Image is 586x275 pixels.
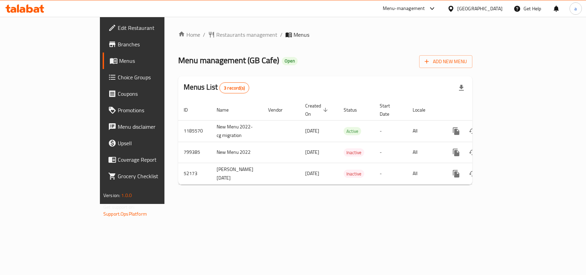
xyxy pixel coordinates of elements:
[407,163,443,184] td: All
[419,55,472,68] button: Add New Menu
[203,31,205,39] li: /
[413,106,434,114] span: Locale
[103,69,198,85] a: Choice Groups
[184,82,249,93] h2: Menus List
[211,120,263,142] td: New Menu 2022-cg migration
[294,31,309,39] span: Menus
[448,144,464,161] button: more
[268,106,291,114] span: Vendor
[453,80,470,96] div: Export file
[457,5,503,12] div: [GEOGRAPHIC_DATA]
[407,120,443,142] td: All
[374,163,407,184] td: -
[448,123,464,139] button: more
[443,100,519,121] th: Actions
[305,102,330,118] span: Created On
[118,24,192,32] span: Edit Restaurant
[374,120,407,142] td: -
[103,118,198,135] a: Menu disclaimer
[118,172,192,180] span: Grocery Checklist
[448,165,464,182] button: more
[305,148,319,157] span: [DATE]
[344,170,364,178] span: Inactive
[178,31,472,39] nav: breadcrumb
[211,163,263,184] td: [PERSON_NAME] [DATE]
[305,169,319,178] span: [DATE]
[217,106,238,114] span: Name
[103,151,198,168] a: Coverage Report
[103,168,198,184] a: Grocery Checklist
[344,149,364,157] span: Inactive
[118,73,192,81] span: Choice Groups
[464,123,481,139] button: Change Status
[103,135,198,151] a: Upsell
[119,57,192,65] span: Menus
[118,106,192,114] span: Promotions
[282,57,298,65] div: Open
[103,102,198,118] a: Promotions
[121,191,132,200] span: 1.0.0
[280,31,283,39] li: /
[118,139,192,147] span: Upsell
[103,203,135,211] span: Get support on:
[103,85,198,102] a: Coupons
[118,90,192,98] span: Coupons
[184,106,197,114] span: ID
[216,31,277,39] span: Restaurants management
[103,191,120,200] span: Version:
[305,126,319,135] span: [DATE]
[118,156,192,164] span: Coverage Report
[464,165,481,182] button: Change Status
[374,142,407,163] td: -
[219,82,249,93] div: Total records count
[178,53,279,68] span: Menu management ( GB Cafe )
[178,100,519,185] table: enhanced table
[118,40,192,48] span: Branches
[344,148,364,157] div: Inactive
[118,123,192,131] span: Menu disclaimer
[383,4,425,13] div: Menu-management
[574,5,577,12] span: a
[211,142,263,163] td: New Menu 2022
[220,85,249,91] span: 3 record(s)
[282,58,298,64] span: Open
[208,31,277,39] a: Restaurants management
[380,102,399,118] span: Start Date
[344,106,366,114] span: Status
[103,209,147,218] a: Support.OpsPlatform
[344,127,361,135] span: Active
[103,20,198,36] a: Edit Restaurant
[425,57,467,66] span: Add New Menu
[103,36,198,53] a: Branches
[103,53,198,69] a: Menus
[464,144,481,161] button: Change Status
[407,142,443,163] td: All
